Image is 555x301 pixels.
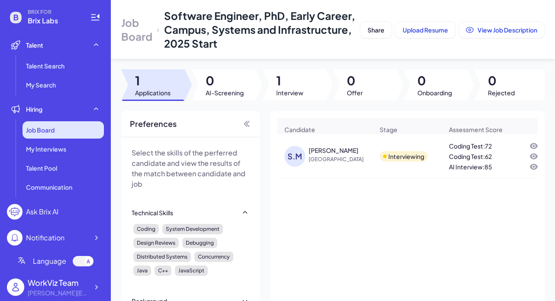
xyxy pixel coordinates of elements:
span: Talent Search [26,61,65,70]
span: Interview [276,88,303,97]
span: Brix Labs [28,16,80,26]
button: Upload Resume [395,22,455,38]
div: Design Reviews [133,238,179,248]
div: JavaScript [175,265,208,276]
div: Concurrency [194,252,233,262]
div: Ask Brix AI [26,207,58,217]
span: 0 [417,73,452,88]
span: 0 [347,73,363,88]
span: 0 [488,73,515,88]
div: Distributed Systems [133,252,191,262]
span: Talent [26,41,43,49]
div: Sasmit Mati [309,146,358,155]
span: Talent Pool [26,164,57,172]
div: C++ [155,265,171,276]
img: user_logo.png [7,278,24,296]
div: S.M [284,146,305,167]
span: Language [33,256,66,266]
span: Preferences [130,118,177,130]
span: Stage [380,125,397,134]
div: Interviewing [388,152,424,161]
div: Technical Skills [132,208,173,217]
button: View Job Description [459,22,545,38]
span: Candidate [284,125,315,134]
span: Communication [26,183,72,191]
span: 1 [276,73,303,88]
span: Share [368,26,384,34]
span: View Job Description [478,26,537,34]
div: alex@joinbrix.com [28,288,88,298]
span: Software Engineer, PhD, Early Career, Campus, Systems and Infrastructure, 2025 Start [164,9,355,50]
span: 0 [206,73,244,88]
span: Applications [135,88,171,97]
span: Offer [347,88,363,97]
div: Coding Test : 62 [449,152,492,161]
div: Coding [133,224,159,234]
span: My Search [26,81,56,89]
div: AI Interview : 85 [449,162,492,171]
span: Job Board [26,126,55,134]
div: Debugging [182,238,217,248]
div: System Development [162,224,223,234]
p: Select the skills of the perferred candidate and view the results of the match between candidate ... [132,148,249,189]
span: My Interviews [26,145,66,153]
span: Hiring [26,105,42,113]
div: Notification [26,233,65,243]
span: Assessment Score [449,125,503,134]
div: Coding Test : 72 [449,142,492,150]
div: WorkViz Team [28,277,88,288]
button: Share [360,22,392,38]
div: Java [133,265,151,276]
span: Rejected [488,88,515,97]
span: Upload Resume [403,26,448,34]
span: Onboarding [417,88,452,97]
span: Job Board [121,16,152,43]
span: AI-Screening [206,88,244,97]
span: 1 [135,73,171,88]
span: BRIX FOR [28,9,80,16]
span: [GEOGRAPHIC_DATA] [309,155,374,164]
